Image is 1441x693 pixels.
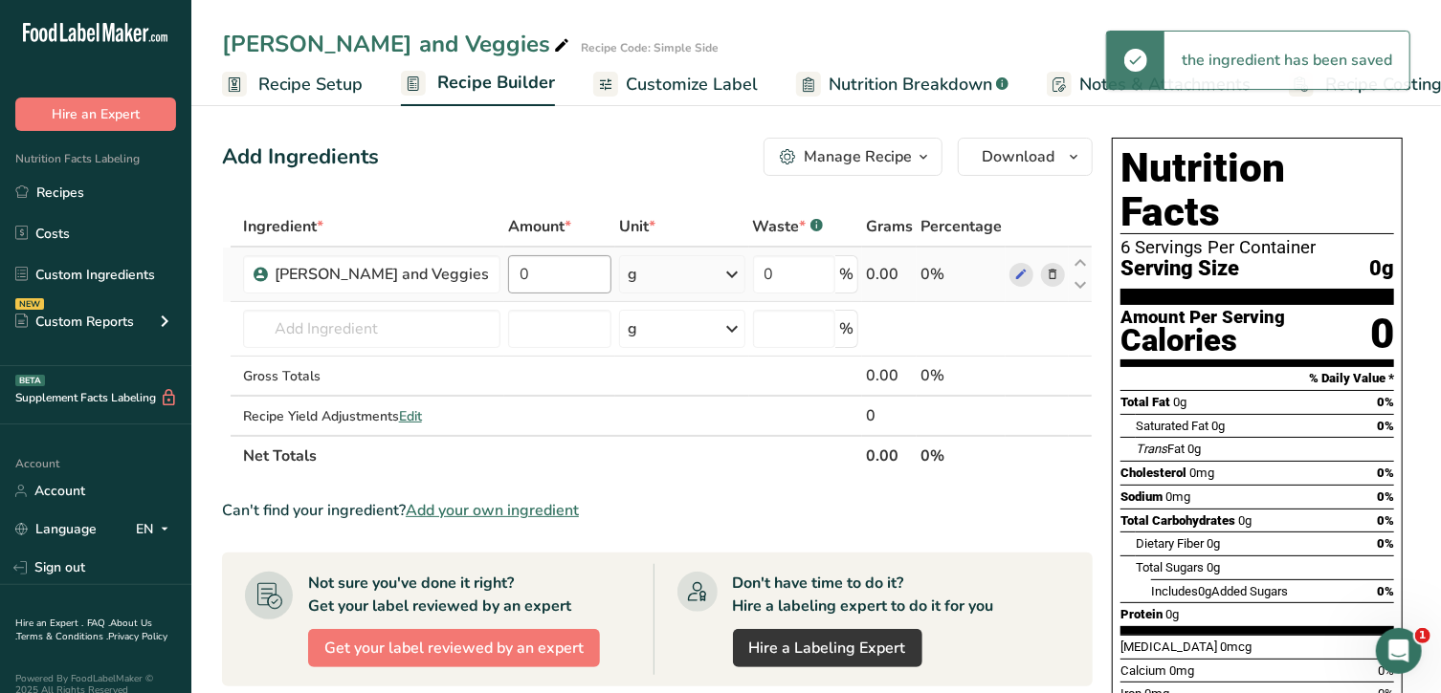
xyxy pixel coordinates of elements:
div: Waste [753,215,823,238]
section: % Daily Value * [1120,367,1394,390]
span: Edit [399,407,422,425]
a: Hire a Labeling Expert [733,629,922,667]
span: 0g [1238,513,1252,528]
a: Recipe Builder [401,61,555,107]
span: Dietary Fiber [1136,536,1204,551]
div: 0 [1370,309,1394,359]
a: Customize Label [593,63,758,106]
span: 0mg [1169,663,1194,678]
h1: Nutrition Facts [1120,146,1394,234]
th: 0.00 [862,435,917,475]
span: Ingredient [243,215,323,238]
span: 0g [1207,536,1220,551]
input: Add Ingredient [243,310,500,348]
span: 0% [1377,395,1394,409]
span: 0mcg [1220,639,1252,654]
a: Hire an Expert . [15,617,83,630]
span: Serving Size [1120,257,1239,281]
span: 0g [1207,560,1220,574]
a: About Us . [15,617,152,643]
div: 0% [920,364,1002,387]
div: Custom Reports [15,312,134,332]
div: [PERSON_NAME] and Veggies [222,27,573,61]
div: 0.00 [866,263,913,286]
span: Total Fat [1120,395,1170,409]
span: Protein [1120,607,1163,621]
div: Add Ingredients [222,141,379,173]
i: Trans [1136,442,1167,456]
th: 0% [917,435,1006,475]
a: Nutrition Breakdown [796,63,1009,106]
a: Recipe Setup [222,63,363,106]
div: 0 [866,404,913,427]
div: Not sure you've done it right? Get your label reviewed by an expert [308,572,571,617]
div: Calories [1120,327,1285,355]
div: EN [136,518,176,541]
div: g [628,317,637,340]
span: Customize Label [626,72,758,97]
span: 0% [1377,489,1394,504]
div: Gross Totals [243,366,500,386]
span: Recipe Builder [437,70,555,96]
span: Includes Added Sugars [1151,584,1288,598]
span: 0g [1369,257,1394,281]
span: 0g [1187,442,1201,456]
span: Total Sugars [1136,560,1204,574]
div: [PERSON_NAME] and Veggies [275,263,489,286]
span: 1 [1415,628,1430,643]
a: Privacy Policy [108,630,167,643]
div: BETA [15,375,45,386]
span: Fat [1136,442,1185,456]
a: Language [15,512,97,546]
span: 0% [1377,419,1394,433]
span: Get your label reviewed by an expert [324,637,584,660]
div: 0% [920,263,1002,286]
span: 0mg [1189,466,1214,480]
span: Sodium [1120,489,1163,504]
button: Manage Recipe [764,138,942,176]
span: 0g [1198,584,1211,598]
div: NEW [15,298,44,310]
a: Notes & Attachments [1047,63,1251,106]
button: Get your label reviewed by an expert [308,629,600,667]
div: Amount Per Serving [1120,309,1285,327]
span: Add your own ingredient [406,499,579,522]
span: Grams [866,215,913,238]
span: Unit [619,215,655,238]
span: 0% [1377,466,1394,480]
div: Recipe Code: Simple Side [581,39,719,56]
span: Saturated Fat [1136,419,1208,433]
iframe: Intercom live chat [1376,628,1422,674]
span: 0g [1211,419,1225,433]
span: Percentage [920,215,1002,238]
button: Hire an Expert [15,97,176,131]
span: Calcium [1120,663,1166,678]
span: Amount [508,215,571,238]
div: g [628,263,637,286]
span: Nutrition Breakdown [829,72,992,97]
div: 6 Servings Per Container [1120,238,1394,257]
span: 0% [1378,663,1394,678]
span: [MEDICAL_DATA] [1120,639,1217,654]
span: 0% [1377,584,1394,598]
div: Manage Recipe [804,145,912,168]
div: Can't find your ingredient? [222,499,1093,522]
span: Recipe Setup [258,72,363,97]
span: 0% [1377,513,1394,528]
span: Download [982,145,1054,168]
button: Download [958,138,1093,176]
div: Don't have time to do it? Hire a labeling expert to do it for you [733,572,994,617]
div: Recipe Yield Adjustments [243,406,500,426]
span: 0mg [1165,489,1190,504]
th: Net Totals [239,435,862,475]
span: 0% [1377,536,1394,551]
span: Cholesterol [1120,466,1186,480]
div: the ingredient has been saved [1164,32,1409,89]
span: 0g [1173,395,1186,409]
span: Notes & Attachments [1079,72,1251,97]
div: 0.00 [866,364,913,387]
span: Total Carbohydrates [1120,513,1235,528]
a: Terms & Conditions . [16,630,108,643]
a: FAQ . [87,617,110,630]
span: 0g [1165,607,1179,621]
